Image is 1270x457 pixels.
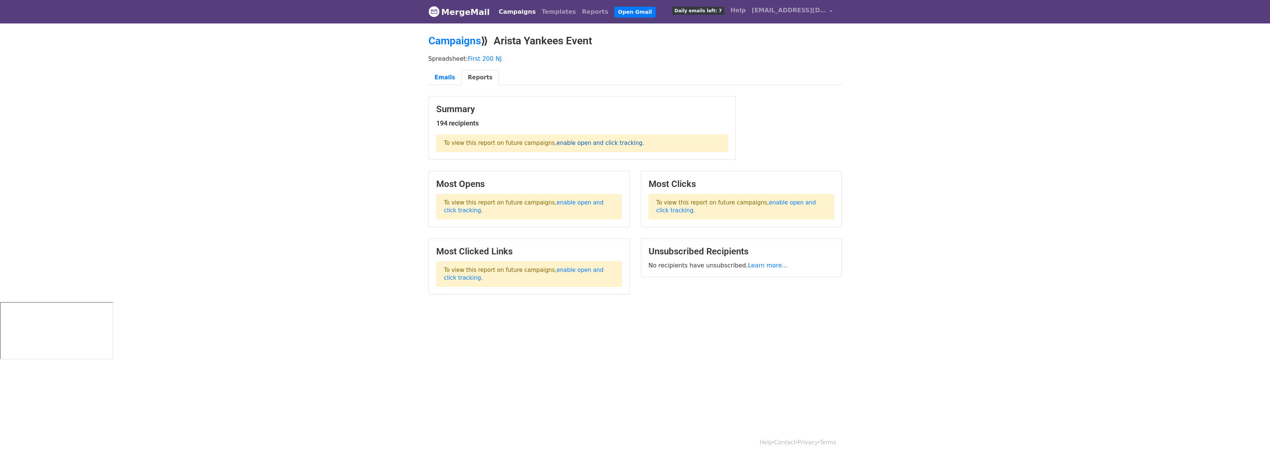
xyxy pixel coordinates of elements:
h2: ⟫ Arista Yankees Event [428,35,842,47]
a: Emails [428,70,462,85]
a: Privacy [798,439,818,446]
a: Terms [820,439,836,446]
a: enable open and click tracking [557,140,642,146]
h3: Unsubscribed Recipients [649,246,834,257]
a: Reports [579,4,611,19]
p: To view this report on future campaigns, . [436,194,622,219]
a: [EMAIL_ADDRESS][DOMAIN_NAME] [749,3,836,20]
a: First 200 NJ [468,55,502,62]
a: Campaigns [496,4,539,19]
a: Daily emails left: 7 [669,3,728,18]
span: [EMAIL_ADDRESS][DOMAIN_NAME] [752,6,826,15]
h3: Most Clicked Links [436,246,622,257]
p: To view this report on future campaigns, . [649,194,834,219]
h3: Most Opens [436,179,622,190]
img: MergeMail logo [428,6,440,17]
p: To view this report on future campaigns, . [436,134,728,152]
a: Learn more... [748,262,788,269]
a: Open Gmail [614,7,656,18]
a: Campaigns [428,35,481,47]
h5: 194 recipients [436,119,728,127]
a: Help [760,439,772,446]
a: Templates [539,4,579,19]
a: MergeMail [428,4,490,20]
h3: Most Clicks [649,179,834,190]
p: Spreadsheet: [428,55,842,63]
h3: Summary [436,104,728,115]
a: Help [728,3,749,18]
a: Reports [462,70,499,85]
p: To view this report on future campaigns, . [436,261,622,287]
p: No recipients have unsubscribed. [649,261,834,269]
a: Contact [774,439,796,446]
iframe: Chat Widget [1233,421,1270,457]
span: Daily emails left: 7 [672,7,725,15]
